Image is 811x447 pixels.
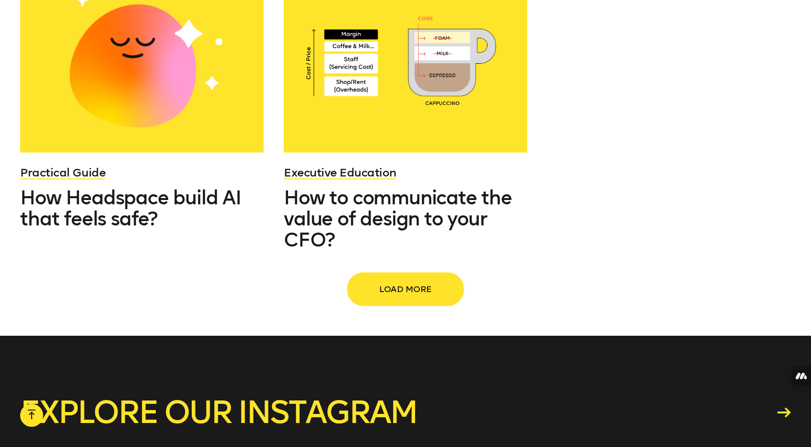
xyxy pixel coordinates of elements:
[284,187,527,250] a: How to communicate the value of design to your CFO?
[284,186,512,251] span: How to communicate the value of design to your CFO?
[348,273,463,305] button: Load more
[20,397,790,428] a: Explore our instagram
[284,165,396,179] a: Executive Education
[20,165,105,179] a: Practical Guide
[363,280,448,298] span: Load more
[20,186,241,230] span: How Headspace build AI that feels safe?
[20,187,264,229] a: How Headspace build AI that feels safe?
